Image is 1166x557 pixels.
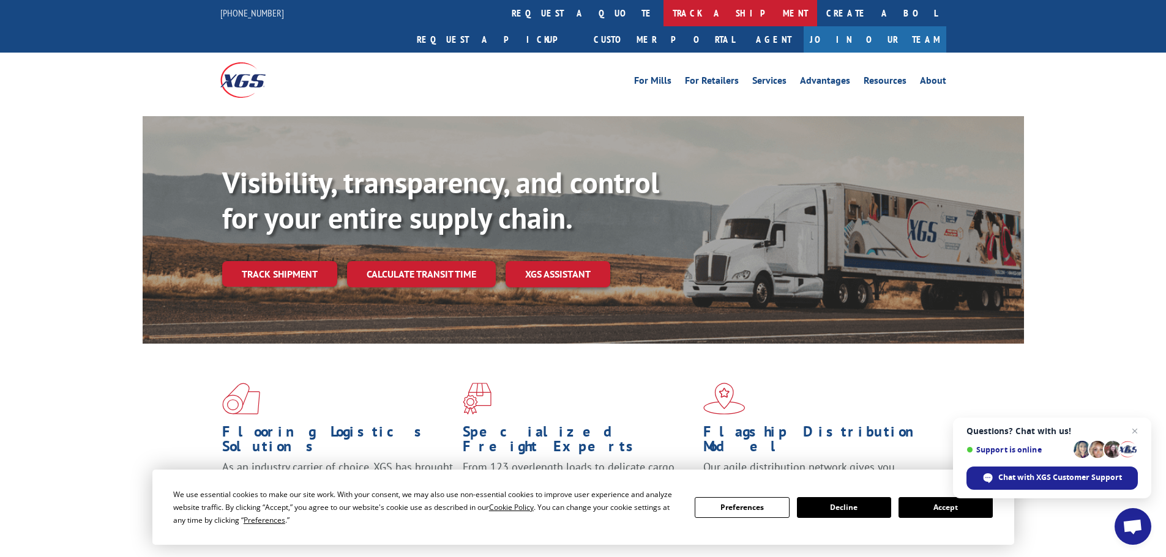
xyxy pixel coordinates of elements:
button: Decline [797,497,891,518]
span: As an industry carrier of choice, XGS has brought innovation and dedication to flooring logistics... [222,460,453,503]
img: xgs-icon-flagship-distribution-model-red [703,383,746,415]
a: For Retailers [685,76,739,89]
a: Calculate transit time [347,261,496,287]
span: Our agile distribution network gives you nationwide inventory management on demand. [703,460,929,489]
a: Resources [864,76,906,89]
img: xgs-icon-total-supply-chain-intelligence-red [222,383,260,415]
img: xgs-icon-focused-on-flooring-red [463,383,491,415]
a: [PHONE_NUMBER] [220,7,284,19]
a: Join Our Team [804,26,946,53]
span: Cookie Policy [489,502,534,512]
p: From 123 overlength loads to delicate cargo, our experienced staff knows the best way to move you... [463,460,694,514]
a: Customer Portal [585,26,744,53]
span: Preferences [244,515,285,525]
h1: Flooring Logistics Solutions [222,424,454,460]
a: Agent [744,26,804,53]
div: Chat with XGS Customer Support [966,467,1138,490]
a: XGS ASSISTANT [506,261,610,287]
h1: Specialized Freight Experts [463,424,694,460]
a: Track shipment [222,261,337,287]
div: We use essential cookies to make our site work. With your consent, we may also use non-essential ... [173,488,680,526]
span: Chat with XGS Customer Support [998,472,1122,483]
a: Advantages [800,76,850,89]
h1: Flagship Distribution Model [703,424,935,460]
a: About [920,76,946,89]
button: Accept [899,497,993,518]
div: Open chat [1115,508,1151,545]
a: Request a pickup [408,26,585,53]
span: Support is online [966,445,1069,454]
div: Cookie Consent Prompt [152,470,1014,545]
span: Questions? Chat with us! [966,426,1138,436]
a: Services [752,76,787,89]
span: Close chat [1127,424,1142,438]
a: For Mills [634,76,671,89]
button: Preferences [695,497,789,518]
b: Visibility, transparency, and control for your entire supply chain. [222,163,659,237]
